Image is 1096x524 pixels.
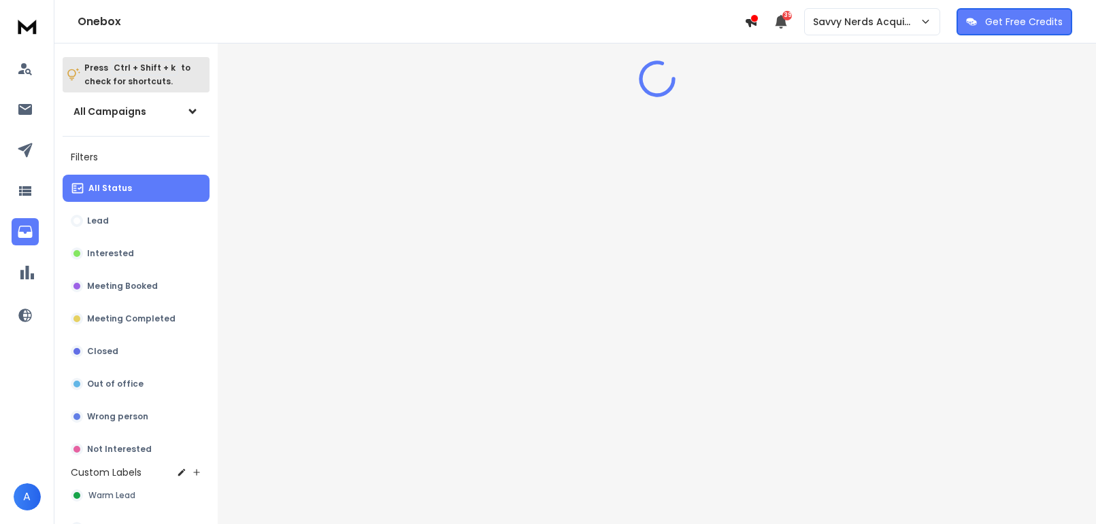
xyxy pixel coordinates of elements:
span: Ctrl + Shift + k [112,60,178,75]
button: A [14,483,41,510]
p: Interested [87,248,134,259]
p: Meeting Completed [87,313,176,324]
h1: All Campaigns [73,105,146,118]
p: Out of office [87,379,144,389]
button: Warm Lead [63,482,210,509]
p: Meeting Booked [87,281,158,292]
button: Out of office [63,370,210,398]
p: Press to check for shortcuts. [84,61,190,88]
p: Lead [87,215,109,226]
button: Wrong person [63,403,210,430]
button: Closed [63,338,210,365]
button: All Campaigns [63,98,210,125]
button: All Status [63,175,210,202]
p: Savvy Nerds Acquisition [813,15,920,29]
span: 39 [782,11,792,20]
button: Lead [63,207,210,234]
span: Warm Lead [88,490,135,501]
button: Interested [63,240,210,267]
button: Meeting Booked [63,273,210,300]
h3: Custom Labels [71,466,142,479]
button: Meeting Completed [63,305,210,332]
p: All Status [88,183,132,194]
p: Wrong person [87,411,148,422]
img: logo [14,14,41,39]
h3: Filters [63,147,210,167]
p: Get Free Credits [985,15,1063,29]
h1: Onebox [78,14,744,30]
button: Not Interested [63,436,210,463]
button: Get Free Credits [957,8,1072,35]
p: Closed [87,346,118,357]
p: Not Interested [87,444,152,455]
